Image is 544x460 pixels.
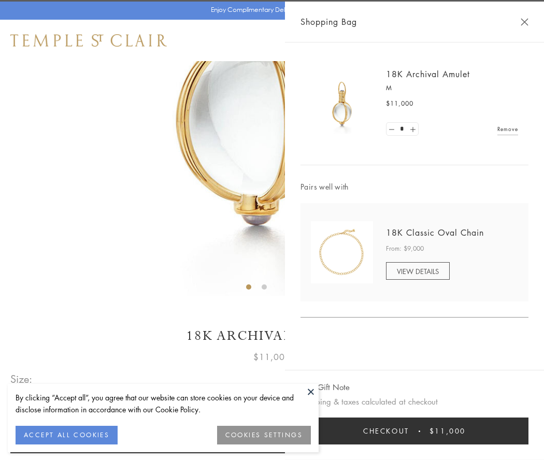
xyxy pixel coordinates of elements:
[311,73,373,135] img: 18K Archival Amulet
[300,15,357,28] span: Shopping Bag
[300,418,528,444] button: Checkout $11,000
[253,350,291,364] span: $11,000
[10,34,167,47] img: Temple St. Clair
[311,221,373,283] img: N88865-OV18
[217,426,311,444] button: COOKIES SETTINGS
[16,426,118,444] button: ACCEPT ALL COOKIES
[300,395,528,408] p: Shipping & taxes calculated at checkout
[397,266,439,276] span: VIEW DETAILS
[386,98,413,109] span: $11,000
[10,327,534,345] h1: 18K Archival Amulet
[430,425,466,437] span: $11,000
[407,123,418,136] a: Set quantity to 2
[363,425,409,437] span: Checkout
[10,370,33,387] span: Size:
[386,227,484,238] a: 18K Classic Oval Chain
[386,262,450,280] a: VIEW DETAILS
[386,68,470,80] a: 18K Archival Amulet
[16,392,311,415] div: By clicking “Accept all”, you agree that our website can store cookies on your device and disclos...
[300,381,350,394] button: Add Gift Note
[521,18,528,26] button: Close Shopping Bag
[386,123,397,136] a: Set quantity to 0
[386,243,424,254] span: From: $9,000
[211,5,328,15] p: Enjoy Complimentary Delivery & Returns
[300,181,528,193] span: Pairs well with
[497,123,518,135] a: Remove
[386,83,518,93] p: M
